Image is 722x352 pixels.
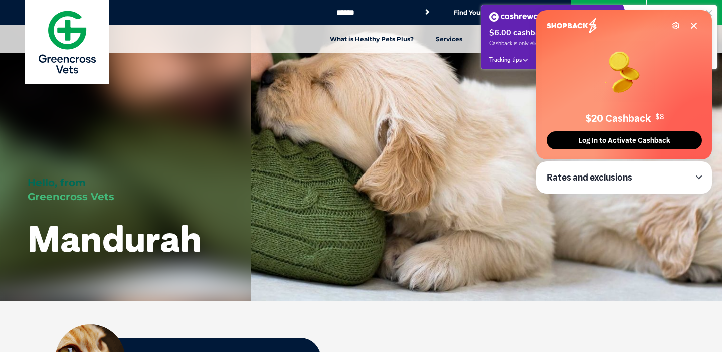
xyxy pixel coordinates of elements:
span: Hello, from [28,177,86,189]
span: Greencross Vets [28,191,114,203]
img: Cashrewards white logo [489,12,551,22]
h1: Mandurah [28,219,202,258]
span: Tracking tips [489,56,522,64]
a: Services [425,25,473,53]
a: Find Your Local Greencross Vet [453,9,550,17]
div: $6.00 cashback at Greencross Vets [489,28,621,38]
a: Pet Health [473,25,529,53]
a: What is Healthy Pets Plus? [319,25,425,53]
span: Cashback is only eligible when a booking is completed. [489,40,621,47]
button: Search [422,7,432,17]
